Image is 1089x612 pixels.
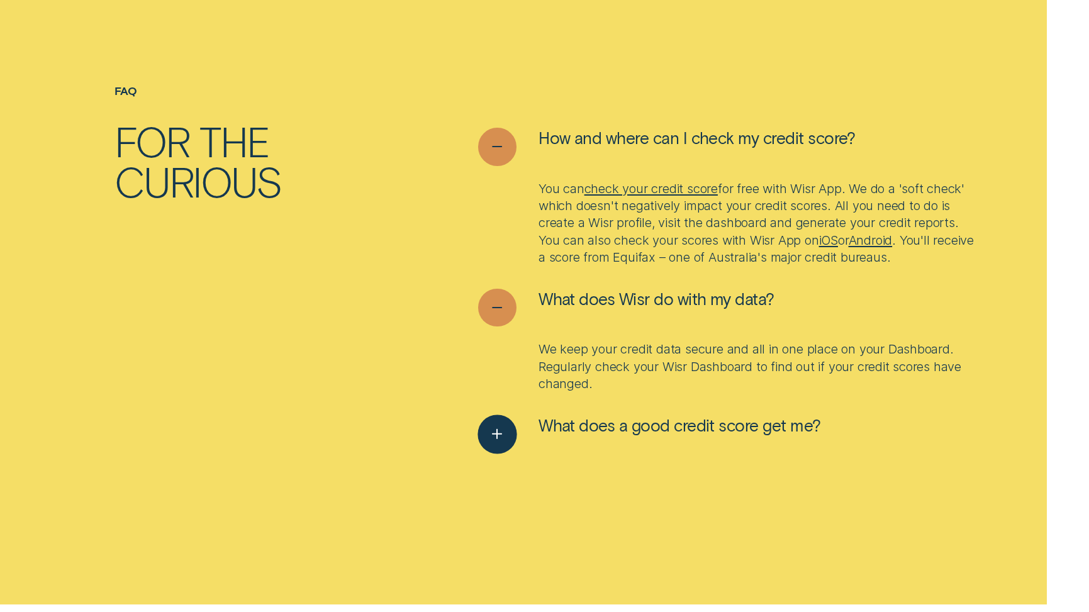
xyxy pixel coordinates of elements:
button: See more [478,415,821,453]
button: See less [478,128,856,166]
button: See less [478,289,774,327]
p: You can for free with Wisr App. We do a 'soft check' which doesn't negatively impact your credit ... [539,180,975,265]
a: Android [849,232,893,248]
h2: For the curious [114,121,393,202]
div: See less [478,340,975,392]
a: check your credit score [584,181,718,196]
span: How and where can I check my credit score? [539,128,856,148]
h4: FAQ [114,84,393,97]
span: What does Wisr do with my data? [539,289,774,309]
span: What does a good credit score get me? [539,415,821,436]
p: We keep your credit data secure and all in one place on your Dashboard. Regularly check your Wisr... [539,340,975,392]
div: See less [478,180,975,265]
a: iOS [819,232,838,248]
